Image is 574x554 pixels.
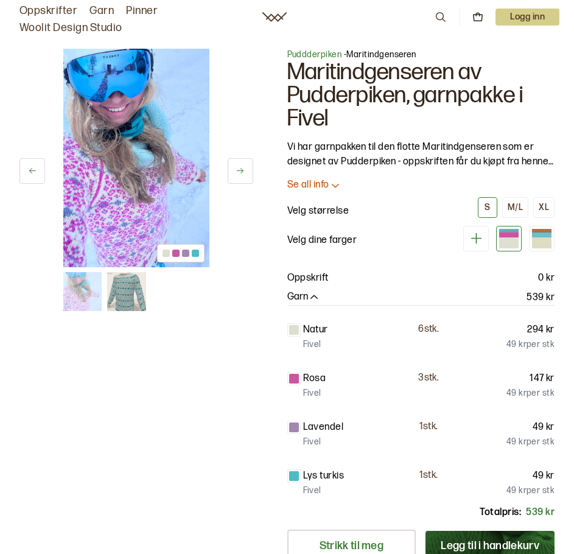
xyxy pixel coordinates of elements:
[303,420,344,435] p: Lavendel
[526,505,555,520] p: 539 kr
[19,2,77,19] a: Oppskrifter
[495,9,559,26] p: Logg inn
[287,49,555,61] p: - Maritindgenseren
[495,9,559,26] button: User dropdown
[419,469,438,482] p: 1 stk.
[529,226,555,251] div: Turkis (utsolgt)
[480,505,521,520] p: Totalpris:
[478,197,497,218] button: S
[126,2,158,19] a: Pinner
[506,485,555,497] p: 49 kr per stk
[533,420,555,435] p: 49 kr
[418,323,439,336] p: 6 stk.
[506,436,555,448] p: 49 kr per stk
[508,202,523,213] div: M/L
[502,197,528,218] button: M/L
[496,226,522,251] div: Variant 2
[419,421,438,433] p: 1 stk.
[303,485,321,497] p: Fivel
[287,291,320,304] button: Garn
[287,140,555,169] p: Vi har garnpakken til den flotte Maritindgenseren som er designet av Pudderpiken - oppskriften få...
[506,338,555,351] p: 49 kr per stk
[287,233,357,248] p: Velg dine farger
[418,372,439,385] p: 3 stk.
[539,202,549,213] div: XL
[287,49,342,60] a: Puddderpiken
[89,2,114,19] a: Garn
[287,179,329,192] p: Se all info
[506,387,555,399] p: 49 kr per stk
[303,323,328,337] p: Natur
[63,49,209,267] img: Bilde av oppskrift
[527,290,555,305] p: 539 kr
[303,436,321,448] p: Fivel
[287,61,555,130] h1: Maritindgenseren av Pudderpiken, garnpakke i Fivel
[538,271,555,286] p: 0 kr
[303,469,345,483] p: Lys turkis
[303,387,321,399] p: Fivel
[287,204,349,219] p: Velg størrelse
[19,19,122,37] a: Woolit Design Studio
[262,12,287,22] a: Woolit
[303,338,321,351] p: Fivel
[533,469,555,483] p: 49 kr
[287,179,555,192] button: Se all info
[530,371,555,386] p: 147 kr
[287,271,329,286] p: Oppskrift
[533,197,555,218] button: XL
[485,202,490,213] div: S
[527,323,555,337] p: 294 kr
[303,371,326,386] p: Rosa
